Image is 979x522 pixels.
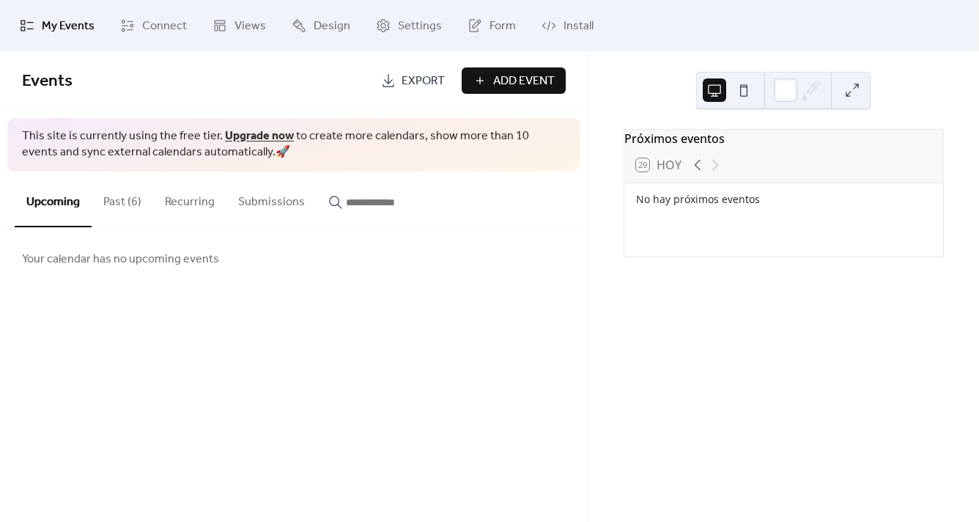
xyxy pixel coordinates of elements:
[22,65,73,98] span: Events
[15,172,92,227] button: Upcoming
[22,128,566,161] span: This site is currently using the free tier. to create more calendars, show more than 10 events an...
[462,67,566,94] button: Add Event
[402,73,445,90] span: Export
[22,251,219,268] span: Your calendar has no upcoming events
[398,18,442,35] span: Settings
[564,18,594,35] span: Install
[142,18,187,35] span: Connect
[489,18,516,35] span: Form
[9,6,106,45] a: My Events
[636,192,931,206] div: No hay próximos eventos
[493,73,555,90] span: Add Event
[92,172,153,226] button: Past (6)
[365,6,453,45] a: Settings
[531,6,605,45] a: Install
[457,6,527,45] a: Form
[225,125,294,147] a: Upgrade now
[234,18,266,35] span: Views
[314,18,350,35] span: Design
[202,6,277,45] a: Views
[153,172,226,226] button: Recurring
[370,67,456,94] a: Export
[226,172,317,226] button: Submissions
[624,130,943,147] div: Próximos eventos
[42,18,95,35] span: My Events
[281,6,361,45] a: Design
[109,6,198,45] a: Connect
